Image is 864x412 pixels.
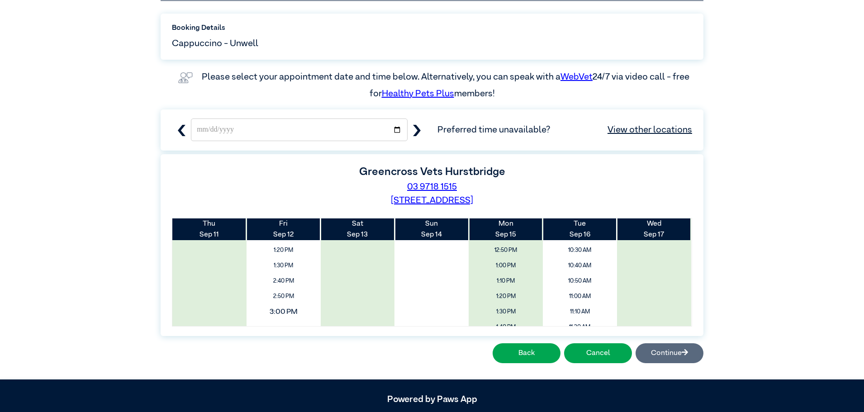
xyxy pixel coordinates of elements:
span: 1:20 PM [250,244,318,257]
span: 10:50 AM [546,275,614,288]
span: 2:50 PM [250,290,318,303]
span: 1:10 PM [472,275,540,288]
span: 11:10 AM [546,305,614,318]
th: Sep 17 [617,218,691,240]
span: 10:40 AM [546,259,614,272]
button: Cancel [564,343,632,363]
label: Booking Details [172,23,692,33]
h5: Powered by Paws App [161,394,703,405]
a: Healthy Pets Plus [382,89,454,98]
a: View other locations [608,123,692,137]
span: 1:30 PM [472,305,540,318]
span: Cappuccino - Unwell [172,37,258,50]
th: Sep 13 [321,218,395,240]
th: Sep 15 [469,218,543,240]
a: 03 9718 1515 [407,182,457,191]
span: 11:00 AM [546,290,614,303]
span: 2:40 PM [250,275,318,288]
span: 1:40 PM [472,321,540,334]
span: Preferred time unavailable? [437,123,692,137]
span: 1:20 PM [472,290,540,303]
label: Please select your appointment date and time below. Alternatively, you can speak with a 24/7 via ... [202,72,691,98]
th: Sep 16 [543,218,617,240]
span: 10:30 AM [546,244,614,257]
span: 12:50 PM [472,244,540,257]
span: 1:00 PM [472,259,540,272]
span: 3:00 PM [239,303,328,321]
button: Back [493,343,560,363]
span: 11:20 AM [546,321,614,334]
th: Sep 12 [247,218,321,240]
label: Greencross Vets Hurstbridge [359,166,505,177]
img: vet [175,69,196,87]
th: Sep 11 [172,218,247,240]
a: [STREET_ADDRESS] [391,196,473,205]
span: 1:30 PM [250,259,318,272]
th: Sep 14 [394,218,469,240]
a: WebVet [560,72,593,81]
